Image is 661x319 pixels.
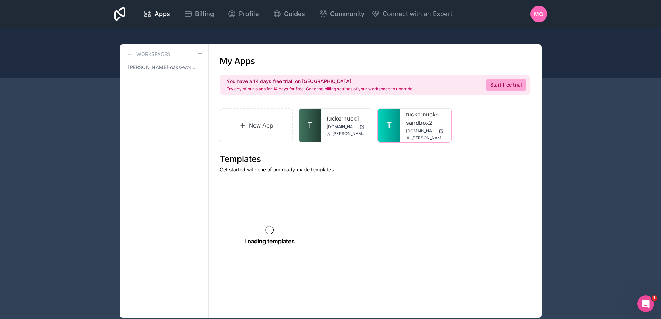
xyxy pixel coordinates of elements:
a: [PERSON_NAME]-oaks-workspace [125,61,203,74]
a: tuckernuck-sandbox2 [406,110,445,127]
a: [DOMAIN_NAME] [327,124,366,130]
a: T [299,109,321,142]
a: New App [220,108,293,142]
a: T [378,109,400,142]
h1: Templates [220,154,530,165]
a: Billing [178,6,219,22]
h2: You have a 14 days free trial, on [GEOGRAPHIC_DATA]. [227,78,413,85]
span: Guides [284,9,305,19]
span: MO [534,10,543,18]
span: T [307,120,313,131]
span: [PERSON_NAME][EMAIL_ADDRESS][DOMAIN_NAME] [332,131,366,137]
p: Loading templates [244,237,295,245]
span: 1 [652,295,657,301]
a: Community [313,6,370,22]
iframe: Intercom live chat [637,295,654,312]
span: [DOMAIN_NAME] [327,124,357,130]
span: [DOMAIN_NAME] [406,128,436,134]
span: Profile [239,9,259,19]
span: Community [330,9,365,19]
p: Try any of our plans for 14 days for free. Go to the billing settings of your workspace to upgrade! [227,86,413,92]
a: Apps [138,6,176,22]
a: Start free trial [486,79,526,91]
span: [PERSON_NAME]-oaks-workspace [128,64,197,71]
h1: My Apps [220,56,255,67]
span: Apps [154,9,170,19]
a: [DOMAIN_NAME] [406,128,445,134]
a: Guides [267,6,311,22]
a: Profile [222,6,265,22]
p: Get started with one of our ready-made templates [220,166,530,173]
span: Connect with an Expert [383,9,452,19]
a: tuckernuck1 [327,114,366,123]
h3: Workspaces [136,51,170,58]
a: Workspaces [125,50,170,58]
button: Connect with an Expert [371,9,452,19]
span: Billing [195,9,214,19]
span: [PERSON_NAME][EMAIL_ADDRESS][DOMAIN_NAME] [411,135,445,141]
span: T [386,120,392,131]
